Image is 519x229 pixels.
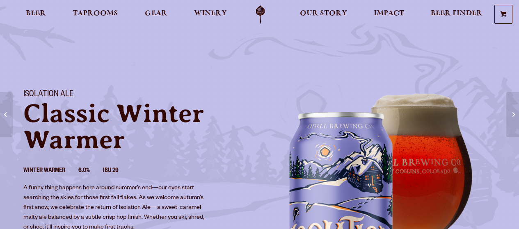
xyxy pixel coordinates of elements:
h1: Isolation Ale [23,90,250,100]
span: Our Story [300,10,347,17]
span: Taprooms [73,10,118,17]
p: Classic Winter Warmer [23,100,250,153]
a: Beer [21,5,51,24]
span: Winery [194,10,227,17]
a: Beer Finder [425,5,488,24]
a: Odell Home [245,5,276,24]
span: Impact [374,10,404,17]
li: IBU 29 [103,166,132,177]
span: Gear [145,10,167,17]
a: Our Story [295,5,352,24]
a: Winery [189,5,232,24]
li: 6.0% [78,166,103,177]
span: Beer [26,10,46,17]
span: Beer Finder [431,10,482,17]
a: Impact [368,5,409,24]
a: Gear [139,5,173,24]
a: Taprooms [67,5,123,24]
li: Winter Warmer [23,166,78,177]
